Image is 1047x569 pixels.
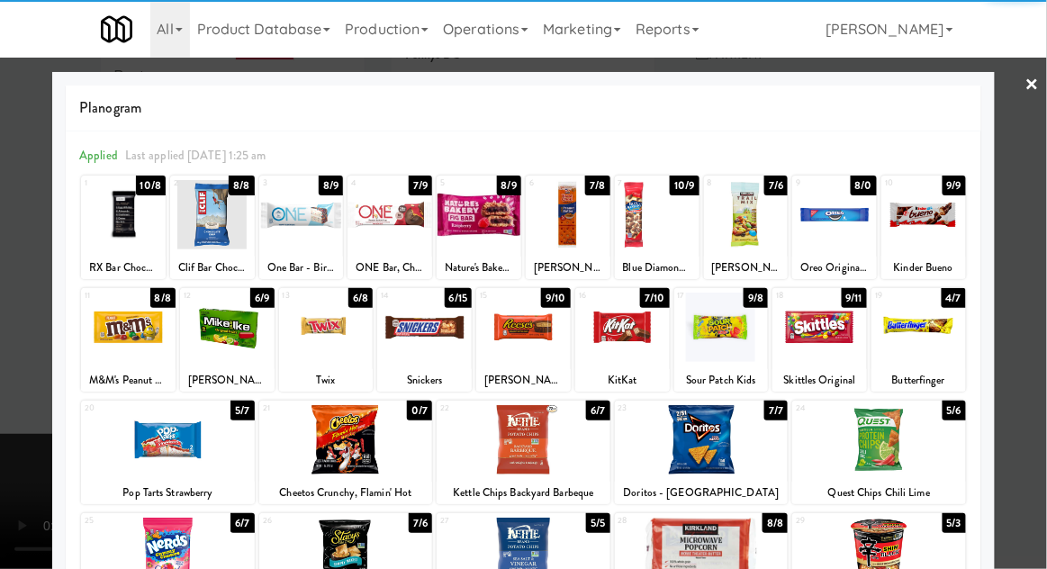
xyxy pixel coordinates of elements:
div: 17 [678,288,721,303]
div: 109/9Kinder Bueno [881,176,966,279]
div: Kettle Chips Backyard Barbeque [439,482,608,504]
div: Oreo Original Cookie [795,257,874,279]
div: 8/8 [229,176,254,195]
div: Pop Tarts Strawberry [81,482,255,504]
div: Quest Chips Chili Lime [795,482,963,504]
div: 5/5 [586,513,609,533]
span: Applied [79,147,118,164]
div: 8/9 [319,176,343,195]
div: [PERSON_NAME] and [PERSON_NAME] Original [180,369,275,392]
div: 2 [174,176,212,191]
span: Last applied [DATE] 1:25 am [125,147,266,164]
div: 21 [263,401,346,416]
a: × [1025,58,1040,113]
div: Sour Patch Kids [677,369,766,392]
div: Nature's Bakery Raspberry Fig Bar [437,257,521,279]
div: 8/8 [150,288,176,308]
div: 19 [875,288,918,303]
div: 210/7Cheetos Crunchy, Flamin' Hot [259,401,433,504]
div: 6/15 [445,288,472,308]
div: [PERSON_NAME] Toast Chee Peanut Butter [528,257,608,279]
div: 8/8 [763,513,788,533]
div: 189/11Skittles Original [772,288,867,392]
div: 205/7Pop Tarts Strawberry [81,401,255,504]
div: Snickers [380,369,469,392]
div: [PERSON_NAME] Milk Chocolate Peanut Butter [479,369,568,392]
div: One Bar - Birthday Cake [259,257,344,279]
div: 194/7Butterfinger [871,288,966,392]
div: 27 [440,513,523,528]
div: 5/7 [230,401,254,420]
div: 710/9Blue Diamond Almonds Smokehouse [615,176,700,279]
div: 11 [85,288,128,303]
div: 245/6Quest Chips Chili Lime [792,401,966,504]
div: [PERSON_NAME] and [PERSON_NAME] Original [183,369,272,392]
img: Micromart [101,14,132,45]
div: 8 [708,176,746,191]
div: Kinder Bueno [884,257,963,279]
div: Doritos - [GEOGRAPHIC_DATA] [618,482,786,504]
div: 28/8Clif Bar Chocolate Chip [170,176,255,279]
div: Kinder Bueno [881,257,966,279]
div: [PERSON_NAME] Trail Mix [707,257,786,279]
div: 9 [796,176,835,191]
div: ONE Bar, Chocolate Peanut Butter Cup [350,257,429,279]
div: 18 [776,288,819,303]
div: 7/7 [764,401,788,420]
div: 28 [618,513,701,528]
div: KitKat [575,369,670,392]
div: 25 [85,513,167,528]
div: 38/9One Bar - Birthday Cake [259,176,344,279]
div: ONE Bar, Chocolate Peanut Butter Cup [347,257,432,279]
div: 4/7 [942,288,966,308]
div: 237/7Doritos - [GEOGRAPHIC_DATA] [615,401,789,504]
div: Pop Tarts Strawberry [84,482,252,504]
div: Kettle Chips Backyard Barbeque [437,482,610,504]
div: Doritos - [GEOGRAPHIC_DATA] [615,482,789,504]
div: [PERSON_NAME] Trail Mix [704,257,789,279]
div: 6/8 [348,288,373,308]
div: 8/9 [497,176,521,195]
div: 16 [579,288,622,303]
div: 29 [796,513,879,528]
div: 6/9 [250,288,274,308]
div: Butterfinger [874,369,963,392]
div: 3 [263,176,302,191]
div: 26 [263,513,346,528]
div: 146/15Snickers [377,288,472,392]
div: Skittles Original [772,369,867,392]
div: 12 [184,288,227,303]
div: 6 [529,176,568,191]
div: 126/9[PERSON_NAME] and [PERSON_NAME] Original [180,288,275,392]
div: 0/7 [407,401,432,420]
div: 47/9ONE Bar, Chocolate Peanut Butter Cup [347,176,432,279]
div: 7/9 [409,176,432,195]
div: 10 [885,176,924,191]
div: 9/10 [541,288,570,308]
div: M&M's Peanut Chocolate [84,369,173,392]
div: 226/7Kettle Chips Backyard Barbeque [437,401,610,504]
div: 20 [85,401,167,416]
div: 159/10[PERSON_NAME] Milk Chocolate Peanut Butter [476,288,571,392]
div: 5 [440,176,479,191]
div: 136/8Twix [279,288,374,392]
div: 4 [351,176,390,191]
div: 67/8[PERSON_NAME] Toast Chee Peanut Butter [526,176,610,279]
div: 15 [480,288,523,303]
div: Nature's Bakery Raspberry Fig Bar [439,257,519,279]
div: 9/8 [744,288,768,308]
div: 118/8M&M's Peanut Chocolate [81,288,176,392]
div: 13 [283,288,326,303]
div: 6/7 [230,513,254,533]
div: 6/7 [586,401,609,420]
div: 8/0 [851,176,877,195]
div: 7 [618,176,657,191]
div: [PERSON_NAME] Milk Chocolate Peanut Butter [476,369,571,392]
div: 22 [440,401,523,416]
div: Skittles Original [775,369,864,392]
div: [PERSON_NAME] Toast Chee Peanut Butter [526,257,610,279]
div: 7/6 [764,176,788,195]
div: 1 [85,176,123,191]
div: Twix [282,369,371,392]
div: 87/6[PERSON_NAME] Trail Mix [704,176,789,279]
